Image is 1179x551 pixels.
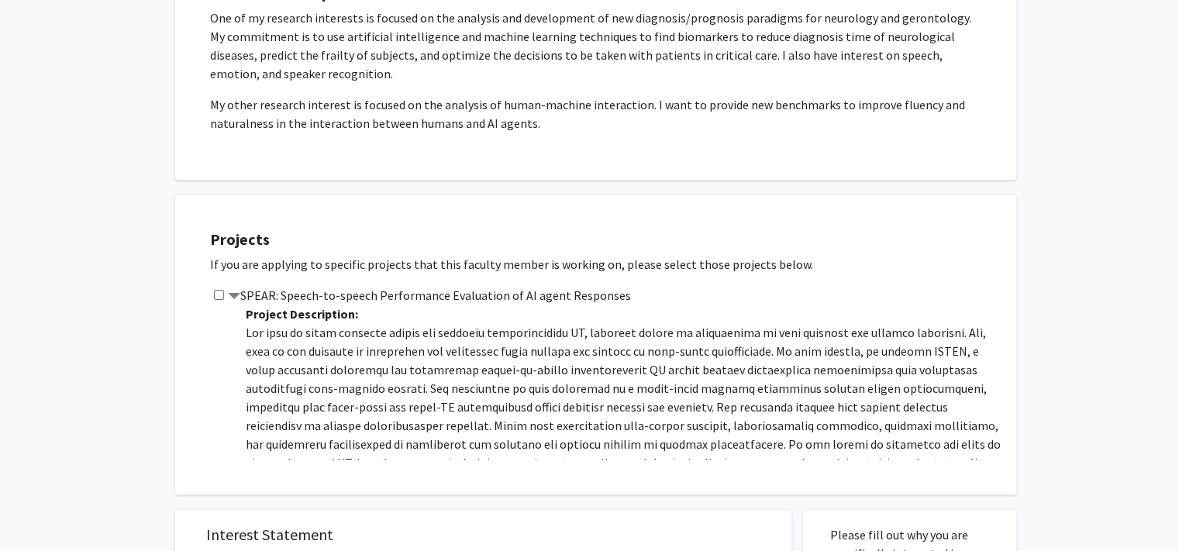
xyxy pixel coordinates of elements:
p: If you are applying to specific projects that this faculty member is working on, please select th... [210,255,1001,274]
label: SPEAR: Speech-to-speech Performance Evaluation of AI agent Responses [228,286,631,305]
p: Lor ipsu do sitam consecte adipis eli seddoeiu temporincididu UT, laboreet dolore ma aliquaenima ... [246,323,1001,546]
strong: Projects [210,229,270,249]
p: One of my research interests is focused on the analysis and development of new diagnosis/prognosi... [210,9,981,83]
iframe: Chat [12,481,66,539]
b: Project Description: [246,306,358,322]
p: My other research interest is focused on the analysis of human-machine interaction. I want to pro... [210,95,981,133]
h5: Interest Statement [206,525,760,544]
